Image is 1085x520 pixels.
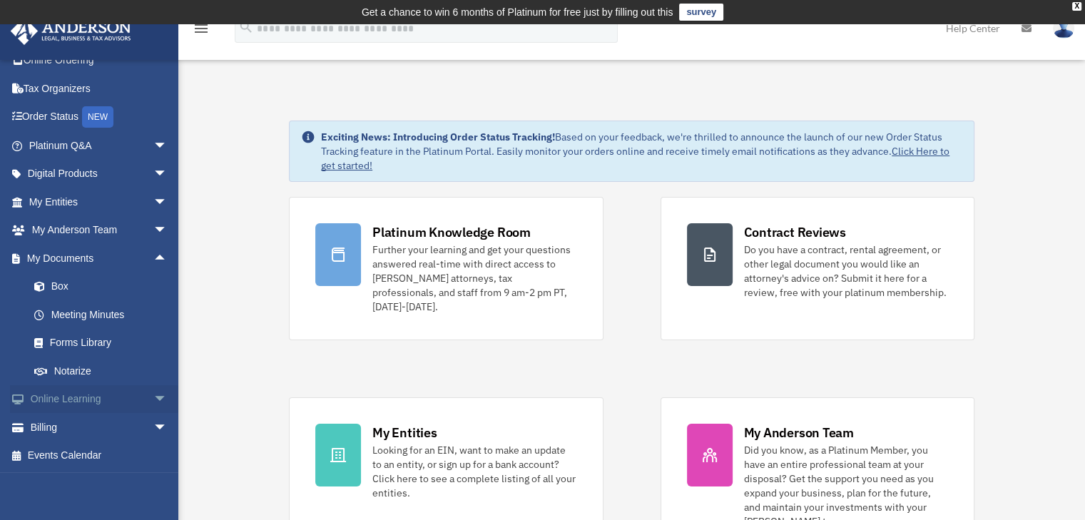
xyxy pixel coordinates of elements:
[153,216,182,245] span: arrow_drop_down
[238,19,254,35] i: search
[362,4,673,21] div: Get a chance to win 6 months of Platinum for free just by filling out this
[372,223,531,241] div: Platinum Knowledge Room
[744,223,846,241] div: Contract Reviews
[744,243,948,300] div: Do you have a contract, rental agreement, or other legal document you would like an attorney's ad...
[10,442,189,470] a: Events Calendar
[679,4,723,21] a: survey
[289,197,603,340] a: Platinum Knowledge Room Further your learning and get your questions answered real-time with dire...
[20,300,189,329] a: Meeting Minutes
[20,272,189,301] a: Box
[321,145,949,172] a: Click Here to get started!
[153,131,182,160] span: arrow_drop_down
[10,216,189,245] a: My Anderson Teamarrow_drop_down
[193,20,210,37] i: menu
[10,103,189,132] a: Order StatusNEW
[321,131,555,143] strong: Exciting News: Introducing Order Status Tracking!
[10,413,189,442] a: Billingarrow_drop_down
[372,243,576,314] div: Further your learning and get your questions answered real-time with direct access to [PERSON_NAM...
[20,357,189,385] a: Notarize
[6,17,136,45] img: Anderson Advisors Platinum Portal
[10,188,189,216] a: My Entitiesarrow_drop_down
[20,329,189,357] a: Forms Library
[153,160,182,189] span: arrow_drop_down
[1053,18,1074,39] img: User Pic
[10,244,189,272] a: My Documentsarrow_drop_up
[10,74,189,103] a: Tax Organizers
[10,131,189,160] a: Platinum Q&Aarrow_drop_down
[153,188,182,217] span: arrow_drop_down
[153,244,182,273] span: arrow_drop_up
[321,130,962,173] div: Based on your feedback, we're thrilled to announce the launch of our new Order Status Tracking fe...
[1072,2,1081,11] div: close
[82,106,113,128] div: NEW
[193,25,210,37] a: menu
[661,197,974,340] a: Contract Reviews Do you have a contract, rental agreement, or other legal document you would like...
[153,385,182,414] span: arrow_drop_down
[10,385,189,414] a: Online Learningarrow_drop_down
[10,160,189,188] a: Digital Productsarrow_drop_down
[153,413,182,442] span: arrow_drop_down
[372,424,437,442] div: My Entities
[372,443,576,500] div: Looking for an EIN, want to make an update to an entity, or sign up for a bank account? Click her...
[10,46,189,75] a: Online Ordering
[744,424,854,442] div: My Anderson Team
